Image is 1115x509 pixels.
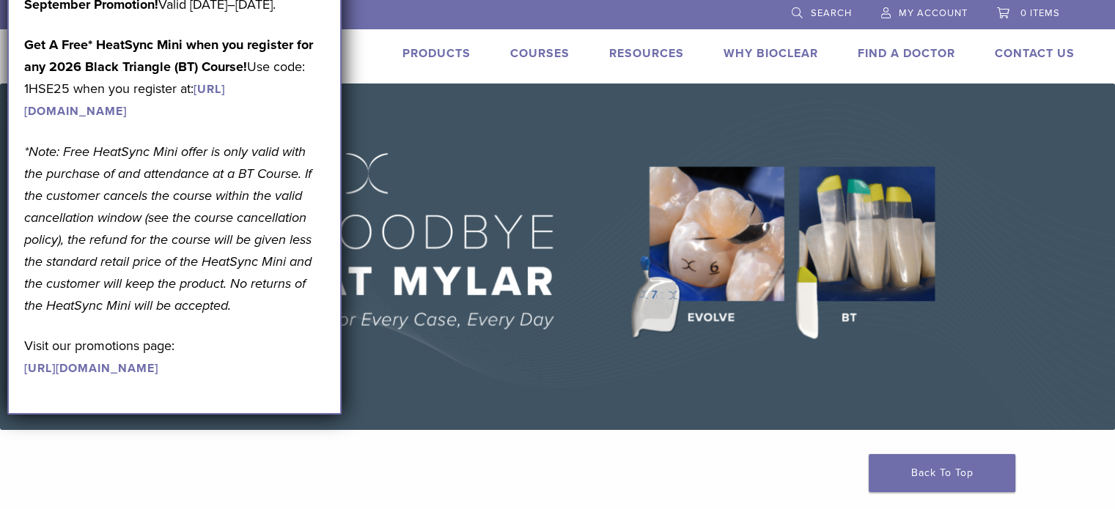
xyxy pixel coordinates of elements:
p: Use code: 1HSE25 when you register at: [24,34,325,122]
span: 0 items [1020,7,1060,19]
a: Contact Us [995,46,1075,61]
a: Why Bioclear [724,46,818,61]
a: [URL][DOMAIN_NAME] [24,361,158,376]
span: My Account [899,7,968,19]
a: Back To Top [869,454,1015,492]
span: Search [811,7,852,19]
a: Courses [510,46,570,61]
strong: Get A Free* HeatSync Mini when you register for any 2026 Black Triangle (BT) Course! [24,37,313,75]
em: *Note: Free HeatSync Mini offer is only valid with the purchase of and attendance at a BT Course.... [24,144,312,313]
p: Visit our promotions page: [24,335,325,379]
a: Find A Doctor [858,46,955,61]
a: Products [402,46,471,61]
a: Resources [609,46,684,61]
